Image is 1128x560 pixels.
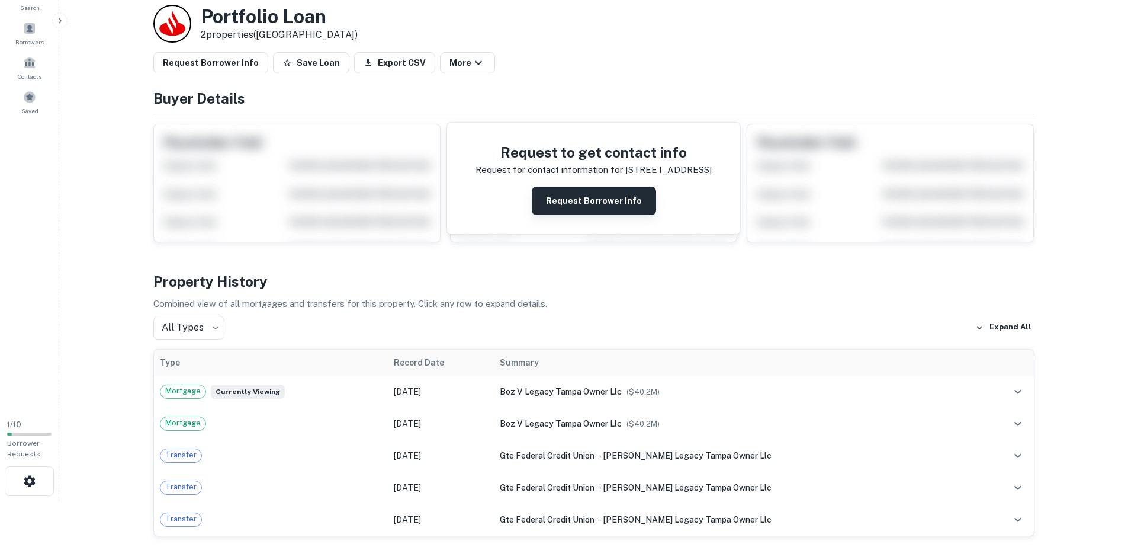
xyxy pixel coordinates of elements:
[1008,510,1028,530] button: expand row
[388,350,494,376] th: Record Date
[153,52,268,73] button: Request Borrower Info
[160,481,201,493] span: Transfer
[160,417,205,429] span: Mortgage
[603,483,772,492] span: [PERSON_NAME] legacy tampa owner llc
[7,439,40,458] span: Borrower Requests
[4,52,56,84] a: Contacts
[475,163,623,177] p: Request for contact information for
[201,28,358,42] p: 2 properties ([GEOGRAPHIC_DATA])
[154,350,388,376] th: Type
[153,271,1034,292] h4: Property History
[388,472,494,504] td: [DATE]
[500,483,594,492] span: gte federal credit union
[500,515,594,524] span: gte federal credit union
[603,451,772,460] span: [PERSON_NAME] legacy tampa owner llc
[1008,478,1028,498] button: expand row
[153,88,1034,109] h4: Buyer Details
[494,350,979,376] th: Summary
[7,420,21,429] span: 1 / 10
[500,449,973,462] div: →
[160,513,201,525] span: Transfer
[1008,382,1028,402] button: expand row
[211,385,285,399] span: Currently viewing
[1069,465,1128,522] iframe: Chat Widget
[15,37,44,47] span: Borrowers
[388,408,494,440] td: [DATE]
[500,481,973,494] div: →
[500,387,622,396] span: boz v legacy tampa owner llc
[273,52,349,73] button: Save Loan
[153,316,224,340] div: All Types
[21,106,38,116] span: Saved
[201,5,358,28] h3: Portfolio Loan
[20,3,40,12] span: Search
[440,52,495,73] button: More
[500,451,594,460] span: gte federal credit union
[500,419,622,428] span: boz v legacy tampa owner llc
[1008,446,1028,466] button: expand row
[18,72,41,81] span: Contacts
[160,385,205,397] span: Mortgage
[153,297,1034,311] p: Combined view of all mortgages and transfers for this property. Click any row to expand details.
[603,515,772,524] span: [PERSON_NAME] legacy tampa owner llc
[388,440,494,472] td: [DATE]
[626,388,660,396] span: ($ 40.2M )
[972,319,1034,337] button: Expand All
[532,187,656,215] button: Request Borrower Info
[626,420,660,428] span: ($ 40.2M )
[1008,414,1028,434] button: expand row
[388,376,494,408] td: [DATE]
[388,504,494,536] td: [DATE]
[354,52,435,73] button: Export CSV
[4,17,56,49] a: Borrowers
[475,142,712,163] h4: Request to get contact info
[4,86,56,118] a: Saved
[625,163,712,177] p: [STREET_ADDRESS]
[160,449,201,461] span: Transfer
[500,513,973,526] div: →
